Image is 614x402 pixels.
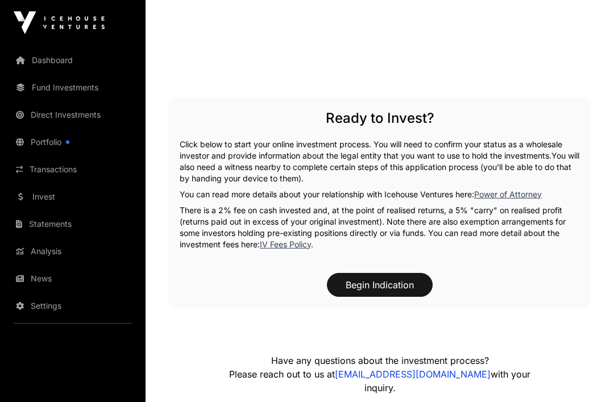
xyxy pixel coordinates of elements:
span: You will also need a witness nearby to complete certain steps of this application process (you'll... [180,151,579,183]
h2: Ready to Invest? [180,109,580,127]
a: [EMAIL_ADDRESS][DOMAIN_NAME] [335,368,491,380]
p: You can read more details about your relationship with Icehouse Ventures here: [180,189,580,200]
a: Direct Investments [9,102,136,127]
button: Begin Indication [327,273,433,297]
a: Fund Investments [9,75,136,100]
a: Portfolio [9,130,136,155]
a: Invest [9,184,136,209]
a: Analysis [9,239,136,264]
iframe: Chat Widget [557,347,614,402]
p: Have any questions about the investment process? Please reach out to us at with your inquiry. [221,354,538,395]
a: Settings [9,293,136,318]
a: News [9,266,136,291]
p: There is a 2% fee on cash invested and, at the point of realised returns, a 5% "carry" on realise... [180,205,580,250]
a: Power of Attorney [474,189,542,199]
p: Click below to start your online investment process. You will need to confirm your status as a wh... [180,139,580,184]
a: Statements [9,212,136,237]
a: Dashboard [9,48,136,73]
a: IV Fees Policy [260,239,311,249]
a: Transactions [9,157,136,182]
img: Icehouse Ventures Logo [14,11,105,34]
